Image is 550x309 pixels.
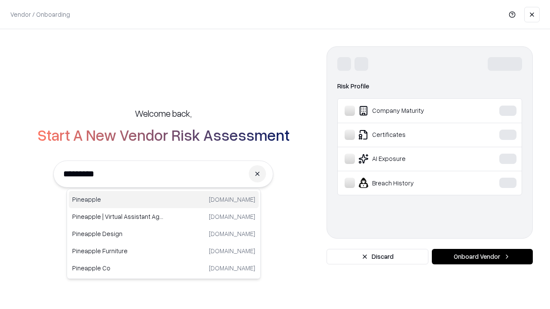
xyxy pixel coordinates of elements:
[209,246,255,255] p: [DOMAIN_NAME]
[432,249,533,264] button: Onboard Vendor
[72,246,164,255] p: Pineapple Furniture
[209,212,255,221] p: [DOMAIN_NAME]
[345,178,473,188] div: Breach History
[72,212,164,221] p: Pineapple | Virtual Assistant Agency
[10,10,70,19] p: Vendor / Onboarding
[37,126,290,143] h2: Start A New Vendor Risk Assessment
[135,107,192,119] h5: Welcome back,
[72,229,164,238] p: Pineapple Design
[345,130,473,140] div: Certificates
[327,249,428,264] button: Discard
[209,195,255,204] p: [DOMAIN_NAME]
[209,264,255,273] p: [DOMAIN_NAME]
[345,154,473,164] div: AI Exposure
[209,229,255,238] p: [DOMAIN_NAME]
[337,81,522,91] div: Risk Profile
[345,106,473,116] div: Company Maturity
[67,189,261,279] div: Suggestions
[72,264,164,273] p: Pineapple Co
[72,195,164,204] p: Pineapple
